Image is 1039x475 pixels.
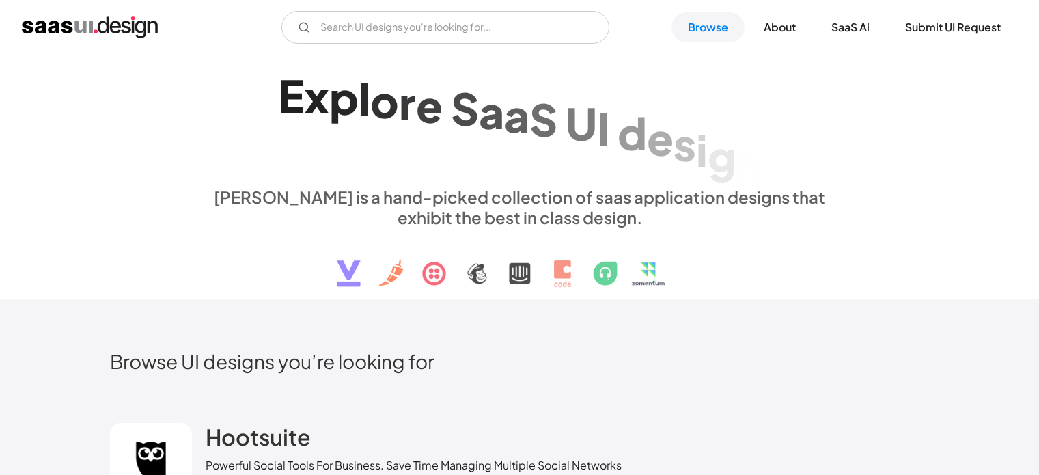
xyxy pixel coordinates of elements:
form: Email Form [281,11,609,44]
div: e [647,111,674,164]
input: Search UI designs you're looking for... [281,11,609,44]
a: Hootsuite [206,423,311,457]
img: text, icon, saas logo [313,228,727,299]
div: p [329,70,359,123]
div: U [566,97,597,150]
a: SaaS Ai [815,12,886,42]
div: d [618,107,647,159]
h2: Hootsuite [206,423,311,450]
div: a [504,89,529,141]
div: x [304,70,329,122]
div: S [451,82,479,135]
a: About [747,12,812,42]
div: l [359,72,370,125]
div: r [399,77,416,129]
a: Browse [671,12,745,42]
div: g [708,129,736,182]
div: I [597,101,609,154]
a: Submit UI Request [889,12,1017,42]
div: [PERSON_NAME] is a hand-picked collection of saas application designs that exhibit the best in cl... [206,187,834,228]
a: home [22,16,158,38]
div: s [674,117,696,169]
div: o [370,74,399,126]
div: E [278,69,304,122]
div: e [416,79,443,131]
div: n [736,136,762,189]
h2: Browse UI designs you’re looking for [110,349,930,373]
div: i [696,123,708,176]
h1: Explore SaaS UI design patterns & interactions. [206,68,834,174]
div: S [529,92,557,145]
div: a [479,85,504,137]
div: Powerful Social Tools For Business. Save Time Managing Multiple Social Networks [206,457,622,474]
